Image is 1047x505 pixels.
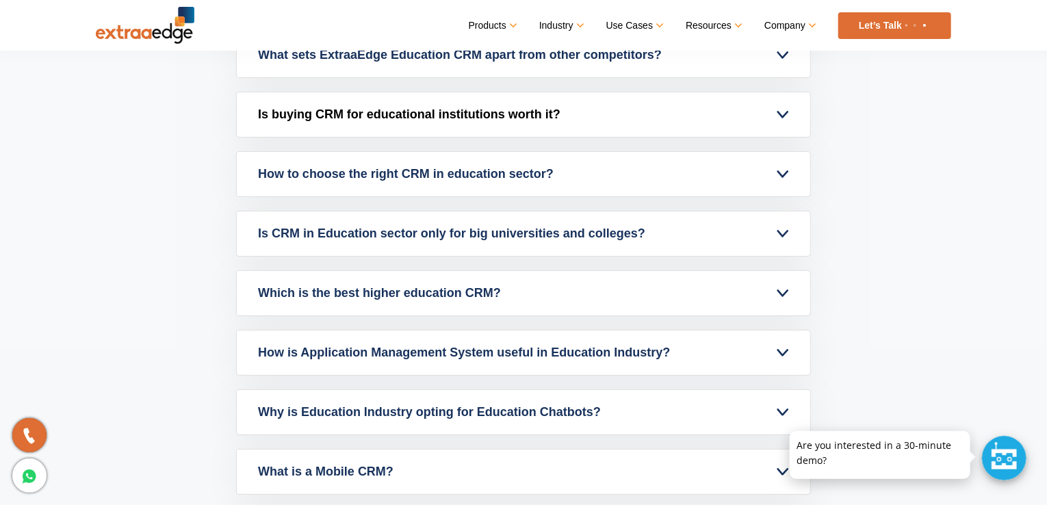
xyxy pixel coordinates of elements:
a: Why is Education Industry opting for Education Chatbots? [237,390,810,435]
a: Company [764,16,814,36]
a: Let’s Talk [838,12,951,39]
div: Chat [982,436,1026,480]
a: Industry [539,16,582,36]
a: Products [469,16,515,36]
a: Is CRM in Education sector only for big universities and colleges? [237,211,810,256]
a: Which is the best higher education CRM? [237,271,810,315]
a: Resources [686,16,740,36]
a: How to choose the right CRM in education sector? [237,152,810,196]
a: What sets ExtraaEdge Education CRM apart from other competitors? [237,33,810,77]
a: Is buying CRM for educational institutions worth it? [237,92,810,137]
a: How is Application Management System useful in Education Industry? [237,331,810,375]
a: Use Cases [606,16,662,36]
a: What is a Mobile CRM? [237,450,810,494]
